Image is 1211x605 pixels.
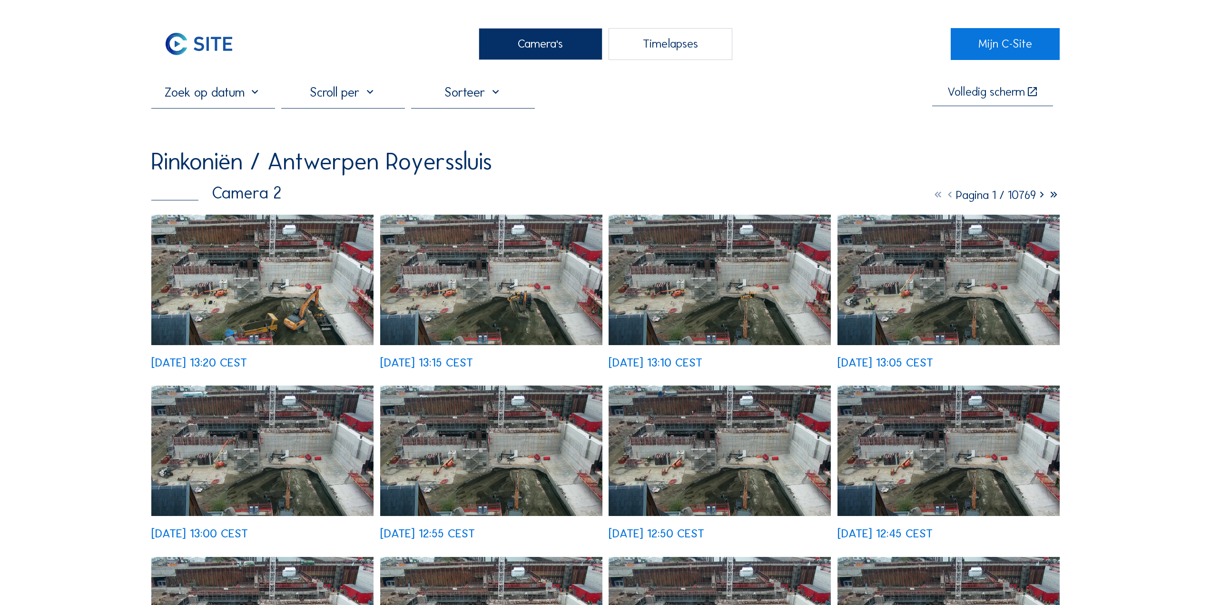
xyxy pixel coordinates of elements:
div: [DATE] 12:50 CEST [609,528,704,540]
img: image_53820618 [151,215,374,345]
div: Timelapses [609,28,732,60]
div: [DATE] 13:00 CEST [151,528,248,540]
a: C-SITE Logo [151,28,260,60]
div: [DATE] 13:15 CEST [380,357,473,369]
div: Camera 2 [151,185,281,201]
input: Zoek op datum 󰅀 [151,84,275,100]
img: C-SITE Logo [151,28,246,60]
img: image_53820213 [837,215,1060,345]
img: image_53819624 [837,386,1060,516]
img: image_53819792 [609,386,831,516]
a: Mijn C-Site [951,28,1060,60]
div: [DATE] 13:05 CEST [837,357,933,369]
img: image_53819954 [380,386,602,516]
div: [DATE] 13:20 CEST [151,357,247,369]
div: [DATE] 12:45 CEST [837,528,933,540]
div: [DATE] 13:10 CEST [609,357,702,369]
div: Volledig scherm [947,86,1025,99]
img: image_53820368 [609,215,831,345]
img: image_53820534 [380,215,602,345]
div: Rinkoniën / Antwerpen Royerssluis [151,150,492,174]
img: image_53820119 [151,386,374,516]
span: Pagina 1 / 10769 [956,188,1036,202]
div: Camera's [479,28,602,60]
div: [DATE] 12:55 CEST [380,528,475,540]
